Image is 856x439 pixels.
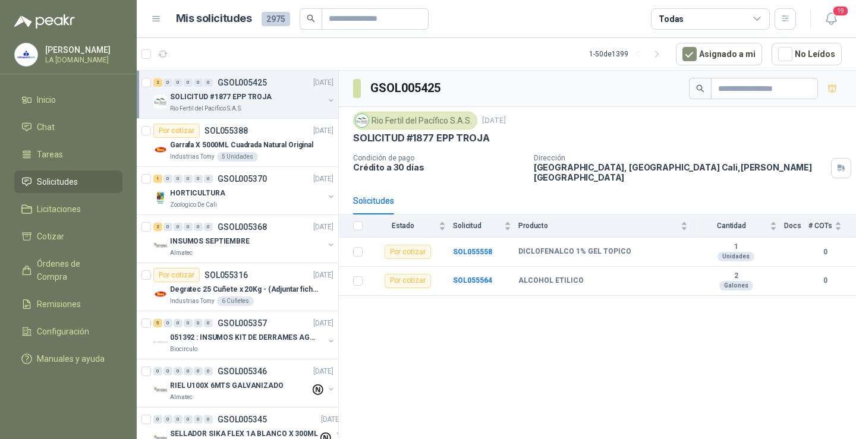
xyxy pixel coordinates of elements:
[820,8,842,30] button: 19
[153,268,200,282] div: Por cotizar
[170,380,284,391] p: RIEL U100X 6MTS GALVANIZADO
[153,335,168,349] img: Company Logo
[534,154,826,162] p: Dirección
[370,79,442,97] h3: GSOL005425
[137,263,338,311] a: Por cotizarSOL055316[DATE] Company LogoDegratec 25 Cuñete x 20Kg - (Adjuntar ficha técnica)Indust...
[153,191,168,205] img: Company Logo
[719,281,753,290] div: Galones
[174,367,182,375] div: 0
[772,43,842,65] button: No Leídos
[194,223,203,231] div: 0
[37,325,89,338] span: Configuración
[808,222,832,230] span: # COTs
[163,175,172,183] div: 0
[137,119,338,167] a: Por cotizarSOL055388[DATE] Company LogoGarrafa X 5000ML Cuadrada Natural OriginalIndustrias Tomy5...
[194,367,203,375] div: 0
[194,415,203,424] div: 0
[453,248,492,256] a: SOL055558
[218,319,267,327] p: GSOL005357
[170,104,243,113] p: Rio Fertil del Pacífico S.A.S.
[695,222,767,230] span: Cantidad
[170,188,225,199] p: HORTICULTURA
[37,298,81,311] span: Remisiones
[184,319,193,327] div: 0
[313,77,333,89] p: [DATE]
[176,10,252,27] h1: Mis solicitudes
[153,287,168,301] img: Company Logo
[14,143,122,166] a: Tareas
[170,248,193,258] p: Almatec
[717,252,754,261] div: Unidades
[37,175,78,188] span: Solicitudes
[153,415,162,424] div: 0
[589,45,666,64] div: 1 - 50 de 1399
[659,12,684,26] div: Todas
[163,319,172,327] div: 0
[14,252,122,288] a: Órdenes de Compra
[695,271,777,281] b: 2
[163,367,172,375] div: 0
[37,203,81,216] span: Licitaciones
[453,276,492,285] a: SOL055564
[204,175,213,183] div: 0
[153,367,162,375] div: 0
[355,114,369,127] img: Company Logo
[170,91,272,103] p: SOLICITUD #1877 EPP TROJA
[170,200,217,210] p: Zoologico De Cali
[153,319,162,327] div: 5
[353,112,477,130] div: Rio Fertil del Pacífico S.A.S.
[174,175,182,183] div: 0
[15,43,37,66] img: Company Logo
[695,242,777,252] b: 1
[262,12,290,26] span: 2975
[534,162,826,182] p: [GEOGRAPHIC_DATA], [GEOGRAPHIC_DATA] Cali , [PERSON_NAME][GEOGRAPHIC_DATA]
[353,162,524,172] p: Crédito a 30 días
[14,225,122,248] a: Cotizar
[45,56,119,64] p: LA [DOMAIN_NAME]
[313,270,333,281] p: [DATE]
[353,132,490,144] p: SOLICITUD #1877 EPP TROJA
[518,247,631,257] b: DICLOFENALCO 1% GEL TOPICO
[218,223,267,231] p: GSOL005368
[170,345,197,354] p: Biocirculo
[313,125,333,137] p: [DATE]
[37,230,64,243] span: Cotizar
[153,143,168,157] img: Company Logo
[184,175,193,183] div: 0
[170,332,318,343] p: 051392 : INSUMOS KIT DE DERRAMES AGOSTO 2025
[218,415,267,424] p: GSOL005345
[14,320,122,343] a: Configuración
[204,415,213,424] div: 0
[174,415,182,424] div: 0
[518,276,584,286] b: ALCOHOL ETILICO
[37,352,105,365] span: Manuales y ayuda
[313,173,333,185] p: [DATE]
[194,175,203,183] div: 0
[184,367,193,375] div: 0
[163,223,172,231] div: 0
[217,152,258,162] div: 5 Unidades
[184,223,193,231] div: 0
[184,415,193,424] div: 0
[170,393,193,402] p: Almatec
[313,318,333,329] p: [DATE]
[307,14,315,23] span: search
[153,175,162,183] div: 1
[204,223,213,231] div: 0
[170,284,318,295] p: Degratec 25 Cuñete x 20Kg - (Adjuntar ficha técnica)
[153,172,336,210] a: 1 0 0 0 0 0 GSOL005370[DATE] Company LogoHORTICULTURAZoologico De Cali
[37,148,63,161] span: Tareas
[204,127,248,135] p: SOL055388
[385,245,431,259] div: Por cotizar
[37,121,55,134] span: Chat
[453,222,502,230] span: Solicitud
[204,271,248,279] p: SOL055316
[174,319,182,327] div: 0
[170,140,313,151] p: Garrafa X 5000ML Cuadrada Natural Original
[153,383,168,397] img: Company Logo
[218,175,267,183] p: GSOL005370
[37,257,111,283] span: Órdenes de Compra
[353,154,524,162] p: Condición de pago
